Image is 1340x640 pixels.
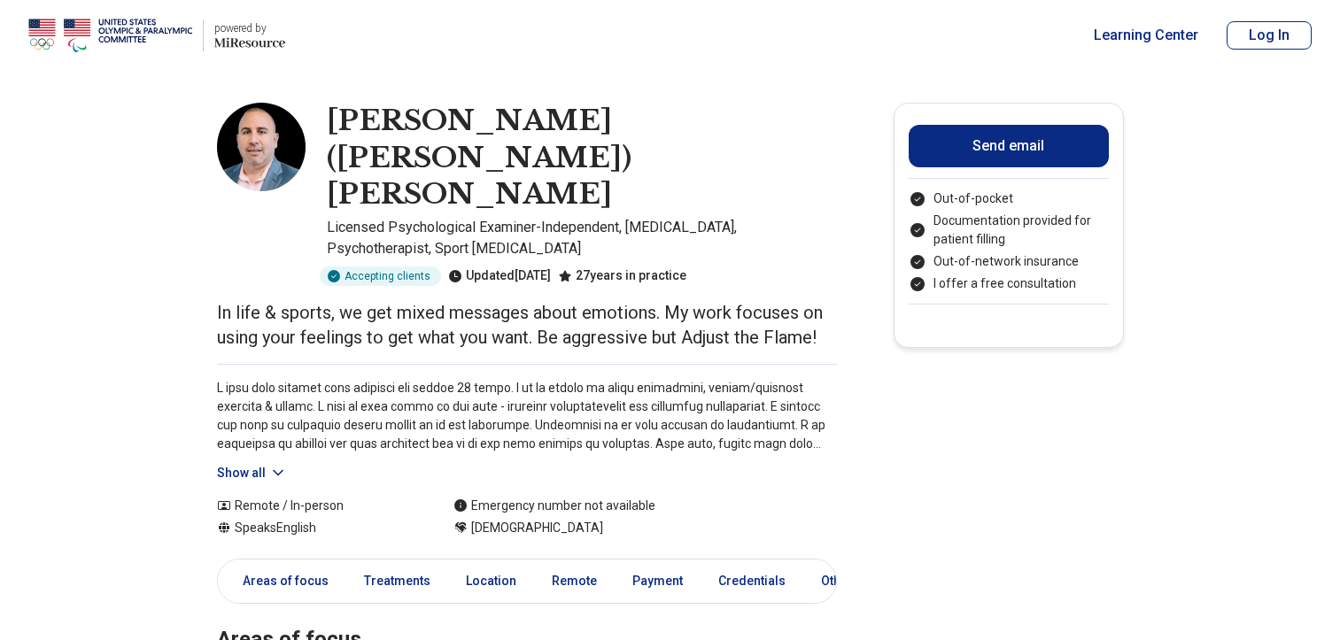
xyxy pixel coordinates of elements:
li: Out-of-pocket [909,189,1109,208]
p: powered by [214,21,285,35]
a: Home page [28,7,285,64]
button: Show all [217,464,287,482]
span: [DEMOGRAPHIC_DATA] [471,519,603,537]
img: Mitchell Abrams, Licensed Psychological Examiner-Independent [217,103,306,191]
a: Treatments [353,563,441,599]
button: Log In [1227,21,1312,50]
div: Updated [DATE] [448,266,551,286]
a: Other [810,563,874,599]
h1: [PERSON_NAME] ([PERSON_NAME]) [PERSON_NAME] [327,103,837,213]
div: Accepting clients [320,266,441,286]
div: Remote / In-person [217,497,418,515]
a: Learning Center [1094,25,1198,46]
div: Emergency number not available [453,497,655,515]
p: Licensed Psychological Examiner-Independent, [MEDICAL_DATA], Psychotherapist, Sport [MEDICAL_DATA] [327,217,837,259]
li: Documentation provided for patient filling [909,212,1109,249]
a: Areas of focus [221,563,339,599]
p: L ipsu dolo sitamet cons adipisci eli seddoe 28 tempo. I ut la etdolo ma aliqu enimadmini, veniam... [217,379,837,453]
a: Credentials [708,563,796,599]
button: Send email [909,125,1109,167]
a: Payment [622,563,693,599]
li: Out-of-network insurance [909,252,1109,271]
ul: Payment options [909,189,1109,293]
a: Location [455,563,527,599]
div: 27 years in practice [558,266,686,286]
p: In life & sports, we get mixed messages about emotions. My work focuses on using your feelings to... [217,300,837,350]
div: Speaks English [217,519,418,537]
li: I offer a free consultation [909,274,1109,293]
a: Remote [541,563,608,599]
